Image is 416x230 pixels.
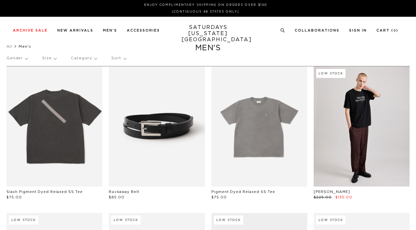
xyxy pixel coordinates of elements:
div: Low Stock [111,216,141,225]
a: Rockaway Belt [109,190,139,194]
span: $75.00 [211,196,227,199]
div: Low Stock [214,216,243,225]
span: $75.00 [6,196,22,199]
a: Pigment Dyed Relaxed SS Tee [211,190,275,194]
span: $225.00 [314,196,332,199]
div: Low Stock [316,216,346,225]
a: New Arrivals [57,29,93,32]
p: Sort [111,51,126,66]
a: Cart (0) [376,29,398,32]
div: Low Stock [316,69,346,78]
a: All [6,44,12,48]
span: $135.00 [335,196,352,199]
a: Men's [103,29,117,32]
a: Collaborations [295,29,339,32]
a: Sign In [349,29,367,32]
p: Gender [6,51,28,66]
p: Category [71,51,97,66]
span: Men's [19,44,31,48]
a: Slash Pigment Dyed Relaxed SS Tee [6,190,83,194]
p: (Contiguous 48 States Only) [15,9,396,14]
p: Size [42,51,56,66]
a: Archive Sale [13,29,48,32]
span: $85.00 [109,196,125,199]
a: Accessories [127,29,160,32]
div: Low Stock [9,216,38,225]
small: 0 [393,29,396,32]
a: SATURDAYS[US_STATE][GEOGRAPHIC_DATA] [181,24,235,43]
p: Enjoy Complimentary Shipping on Orders Over $150 [15,3,396,7]
a: [PERSON_NAME] [314,190,350,194]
